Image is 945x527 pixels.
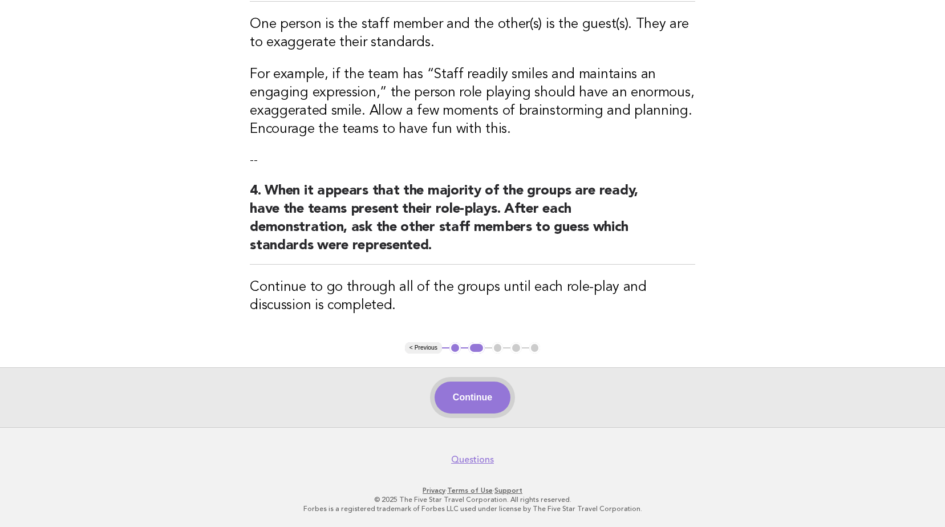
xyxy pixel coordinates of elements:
p: Forbes is a registered trademark of Forbes LLC used under license by The Five Star Travel Corpora... [124,504,822,513]
p: · · [124,486,822,495]
button: < Previous [405,342,442,354]
h3: Continue to go through all of the groups until each role-play and discussion is completed. [250,278,695,315]
button: Continue [435,382,510,414]
a: Questions [451,454,494,465]
p: -- [250,152,695,168]
a: Privacy [423,487,445,494]
button: 2 [468,342,485,354]
h3: For example, if the team has “Staff readily smiles and maintains an engaging expression,” the per... [250,66,695,139]
h3: One person is the staff member and the other(s) is the guest(s). They are to exaggerate their sta... [250,15,695,52]
a: Terms of Use [447,487,493,494]
p: © 2025 The Five Star Travel Corporation. All rights reserved. [124,495,822,504]
h2: 4. When it appears that the majority of the groups are ready, have the teams present their role-p... [250,182,695,265]
button: 1 [449,342,461,354]
a: Support [494,487,522,494]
